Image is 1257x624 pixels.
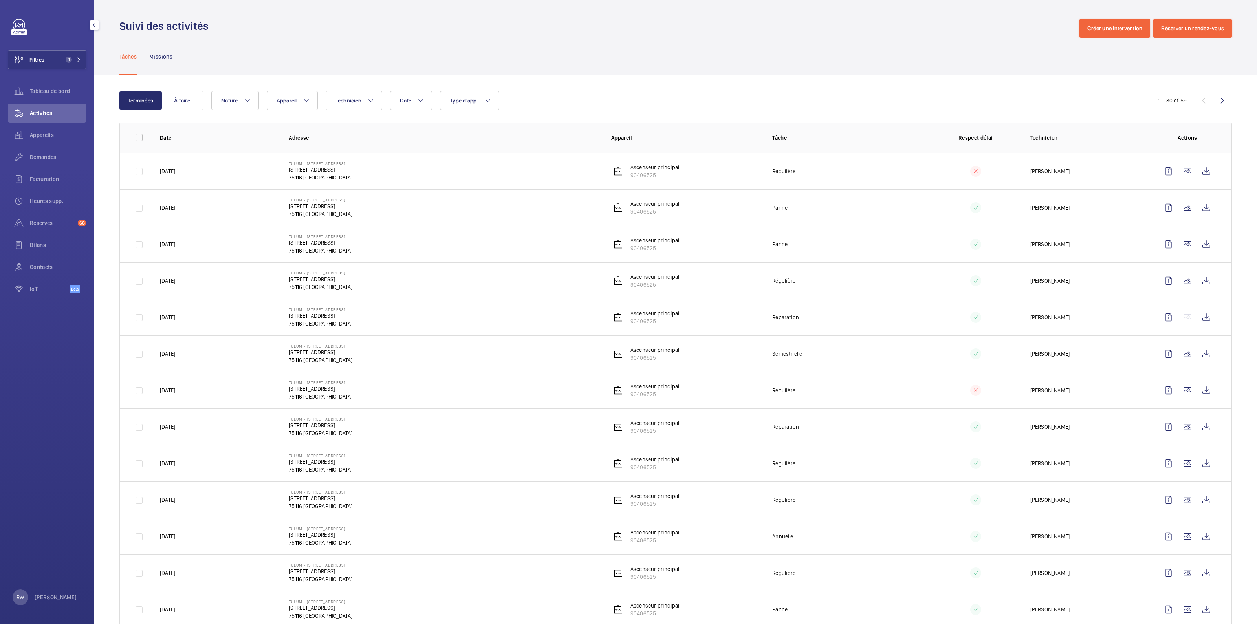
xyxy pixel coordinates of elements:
p: [DATE] [160,277,175,285]
p: Tâche [772,134,921,142]
span: Technicien [335,97,362,104]
p: Régulière [772,277,795,285]
p: Adresse [289,134,599,142]
p: Annuelle [772,533,793,540]
span: Appareils [30,131,86,139]
img: elevator.svg [613,495,623,505]
p: TULUM - [STREET_ADDRESS] [289,490,352,494]
p: Respect délai [934,134,1018,142]
p: [DATE] [160,459,175,467]
p: 75116 [GEOGRAPHIC_DATA] [289,539,352,547]
p: [PERSON_NAME] [1030,459,1070,467]
span: Réserves [30,219,75,227]
button: Date [390,91,432,110]
span: IoT [30,285,70,293]
p: [STREET_ADDRESS] [289,202,352,210]
p: RW [16,593,24,601]
button: À faire [161,91,203,110]
p: TULUM - [STREET_ADDRESS] [289,563,352,567]
p: [PERSON_NAME] [1030,533,1070,540]
button: Terminées [119,91,162,110]
span: Filtres [29,56,44,64]
p: Régulière [772,496,795,504]
p: TULUM - [STREET_ADDRESS] [289,271,352,275]
p: [STREET_ADDRESS] [289,567,352,575]
p: [PERSON_NAME] [1030,240,1070,248]
p: [STREET_ADDRESS] [289,312,352,320]
p: [DATE] [160,569,175,577]
p: 75116 [GEOGRAPHIC_DATA] [289,247,352,254]
p: Panne [772,606,788,613]
span: Tableau de bord [30,87,86,95]
p: [PERSON_NAME] [1030,386,1070,394]
button: Réserver un rendez-vous [1153,19,1232,38]
p: [DATE] [160,240,175,248]
button: Technicien [326,91,383,110]
p: [PERSON_NAME] [1030,313,1070,321]
p: [DATE] [160,606,175,613]
button: Filtres1 [8,50,86,69]
span: Beta [70,285,80,293]
p: 75116 [GEOGRAPHIC_DATA] [289,612,352,620]
p: 75116 [GEOGRAPHIC_DATA] [289,575,352,583]
img: elevator.svg [613,276,623,285]
span: 68 [78,220,86,226]
img: elevator.svg [613,203,623,212]
p: Ascenseur principal [630,602,679,609]
p: Réparation [772,423,799,431]
img: elevator.svg [613,532,623,541]
p: [PERSON_NAME] [1030,423,1070,431]
p: 75116 [GEOGRAPHIC_DATA] [289,210,352,218]
p: 90406525 [630,208,679,216]
p: [STREET_ADDRESS] [289,494,352,502]
p: 90406525 [630,390,679,398]
p: 75116 [GEOGRAPHIC_DATA] [289,466,352,474]
p: Panne [772,240,788,248]
p: TULUM - [STREET_ADDRESS] [289,599,352,604]
p: [PERSON_NAME] [1030,204,1070,212]
img: elevator.svg [613,459,623,468]
p: [DATE] [160,350,175,358]
span: Bilans [30,241,86,249]
p: 90406525 [630,281,679,289]
img: elevator.svg [613,605,623,614]
button: Nature [211,91,259,110]
span: Facturation [30,175,86,183]
p: Semestrielle [772,350,802,358]
p: Ascenseur principal [630,565,679,573]
img: elevator.svg [613,313,623,322]
span: Heures supp. [30,197,86,205]
button: Type d'app. [440,91,499,110]
p: [STREET_ADDRESS] [289,166,352,174]
p: Date [160,134,276,142]
p: [DATE] [160,496,175,504]
p: [PERSON_NAME] [1030,277,1070,285]
p: Régulière [772,459,795,467]
p: Régulière [772,569,795,577]
img: elevator.svg [613,167,623,176]
p: [DATE] [160,204,175,212]
p: [STREET_ADDRESS] [289,385,352,393]
span: Type d'app. [450,97,478,104]
p: 90406525 [630,427,679,435]
p: Actions [1159,134,1216,142]
p: TULUM - [STREET_ADDRESS] [289,417,352,421]
p: Régulière [772,386,795,394]
p: [STREET_ADDRESS] [289,604,352,612]
p: [PERSON_NAME] [1030,606,1070,613]
p: Ascenseur principal [630,419,679,427]
img: elevator.svg [613,240,623,249]
p: Régulière [772,167,795,175]
div: 1 – 30 of 59 [1158,97,1187,104]
p: 90406525 [630,609,679,617]
p: 75116 [GEOGRAPHIC_DATA] [289,393,352,401]
p: [PERSON_NAME] [35,593,77,601]
p: [PERSON_NAME] [1030,350,1070,358]
p: 90406525 [630,354,679,362]
img: elevator.svg [613,422,623,432]
p: 90406525 [630,573,679,581]
p: 75116 [GEOGRAPHIC_DATA] [289,174,352,181]
span: 1 [66,57,72,63]
p: [STREET_ADDRESS] [289,275,352,283]
p: [DATE] [160,167,175,175]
